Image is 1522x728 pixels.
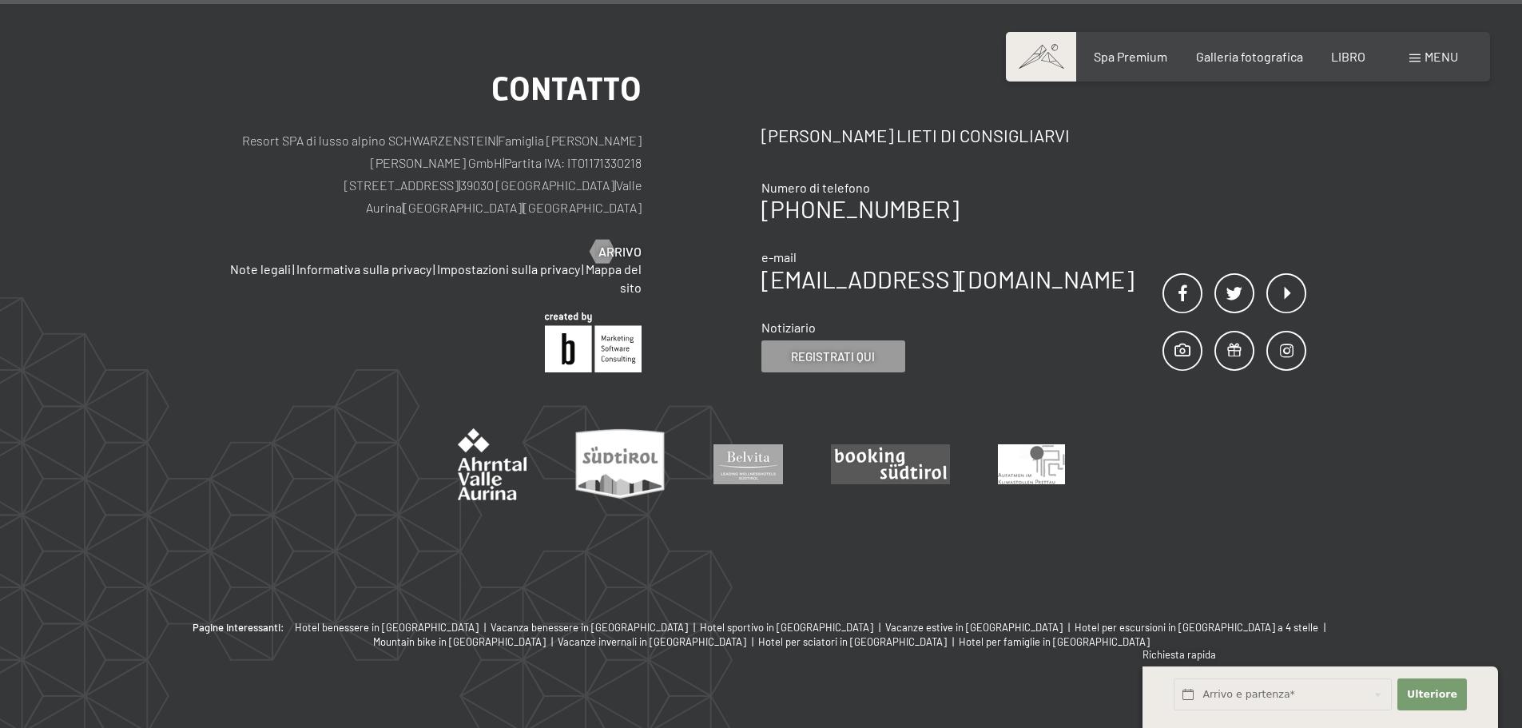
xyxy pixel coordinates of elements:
a: Mappa del sito [586,261,642,294]
font: | [582,261,584,276]
font: | [484,621,486,634]
a: Hotel per famiglie in [GEOGRAPHIC_DATA] [959,635,1150,649]
a: Vacanza benessere in [GEOGRAPHIC_DATA] | [491,620,700,635]
font: | [952,635,954,648]
font: Partita IVA: IT01171330218 [504,155,642,170]
font: Mountain bike in [GEOGRAPHIC_DATA] [373,635,546,648]
a: Hotel per escursioni in [GEOGRAPHIC_DATA] a 4 stelle | [1075,620,1330,635]
font: Hotel sportivo in [GEOGRAPHIC_DATA] [700,621,873,634]
font: | [402,200,403,215]
font: Notiziario [761,320,816,335]
font: | [1324,621,1325,634]
a: Hotel per sciatori in [GEOGRAPHIC_DATA] | [758,635,959,649]
font: Numero di telefono [761,180,870,195]
a: Galleria fotografica [1196,49,1303,64]
font: | [459,177,460,193]
a: Arrivo [590,243,642,261]
a: [EMAIL_ADDRESS][DOMAIN_NAME] [761,265,1134,293]
font: Hotel benessere in [GEOGRAPHIC_DATA] [295,621,479,634]
font: [STREET_ADDRESS] [344,177,459,193]
font: 39030 [GEOGRAPHIC_DATA] [460,177,614,193]
font: Famiglia [PERSON_NAME] [498,133,642,148]
font: | [752,635,753,648]
font: [PERSON_NAME] GmbH [371,155,503,170]
font: Pagine interessanti: [193,621,284,634]
font: Vacanze invernali in [GEOGRAPHIC_DATA] [558,635,746,648]
font: | [693,621,695,634]
font: [GEOGRAPHIC_DATA] [523,200,642,215]
font: | [433,261,435,276]
font: | [614,177,616,193]
img: Brandnamic GmbH | Soluzioni leader per l'ospitalità [545,312,642,372]
a: Note legali [230,261,291,276]
font: Valle Aurina [366,177,642,215]
font: | [503,155,504,170]
font: Richiesta rapida [1142,648,1216,661]
a: LIBRO [1331,49,1365,64]
font: contatto [491,70,642,108]
font: Resort SPA di lusso alpino SCHWARZENSTEIN [242,133,496,148]
a: Mountain bike in [GEOGRAPHIC_DATA] | [373,635,558,649]
a: Impostazioni sulla privacy [437,261,580,276]
button: Ulteriore [1397,678,1466,711]
font: | [551,635,553,648]
font: Hotel per escursioni in [GEOGRAPHIC_DATA] a 4 stelle [1075,621,1318,634]
a: Vacanze invernali in [GEOGRAPHIC_DATA] | [558,635,758,649]
font: e-mail [761,249,797,265]
font: Vacanze estive in [GEOGRAPHIC_DATA] [885,621,1063,634]
font: Vacanza benessere in [GEOGRAPHIC_DATA] [491,621,688,634]
font: Hotel per sciatori in [GEOGRAPHIC_DATA] [758,635,947,648]
font: | [522,200,523,215]
font: Registrati qui [791,349,875,364]
font: | [1068,621,1070,634]
font: [PERSON_NAME] lieti di consigliarvi [761,125,1070,145]
a: Vacanze estive in [GEOGRAPHIC_DATA] | [885,620,1075,635]
a: Informativa sulla privacy [296,261,431,276]
a: [PHONE_NUMBER] [761,194,959,223]
font: | [292,261,295,276]
font: [GEOGRAPHIC_DATA] [403,200,522,215]
font: Hotel per famiglie in [GEOGRAPHIC_DATA] [959,635,1150,648]
font: menu [1425,49,1458,64]
font: | [496,133,498,148]
font: Ulteriore [1407,688,1457,700]
a: Hotel benessere in [GEOGRAPHIC_DATA] | [295,620,491,635]
a: Hotel sportivo in [GEOGRAPHIC_DATA] | [700,620,885,635]
font: | [879,621,880,634]
a: Spa Premium [1094,49,1167,64]
font: Arrivo [598,244,642,259]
